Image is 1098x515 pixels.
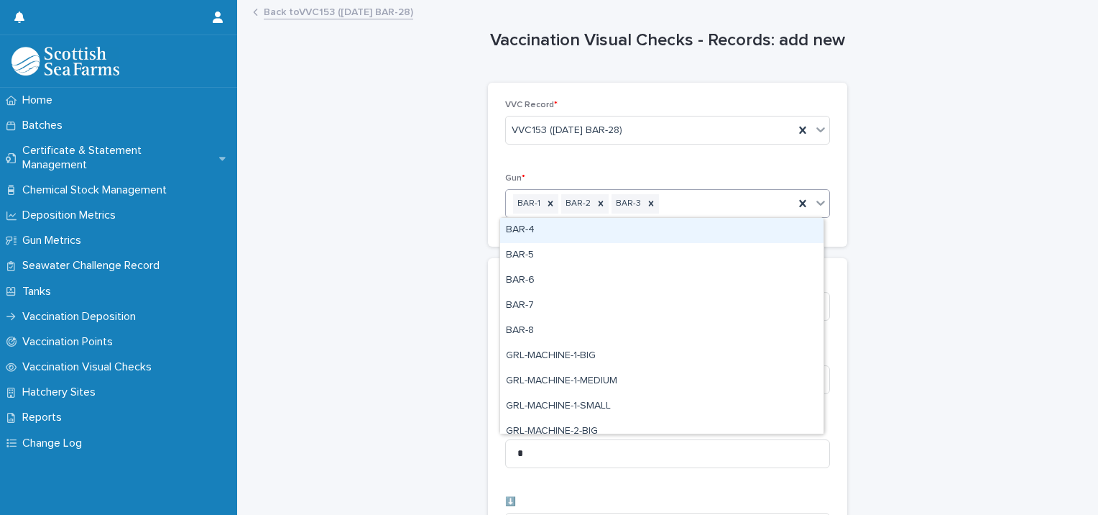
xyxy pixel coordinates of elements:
[500,243,823,268] div: BAR-5
[17,119,74,132] p: Batches
[505,101,558,109] span: VVC Record
[17,259,171,273] p: Seawater Challenge Record
[264,3,413,19] a: Back toVVC153 ([DATE] BAR-28)
[500,319,823,344] div: BAR-8
[17,411,73,424] p: Reports
[17,310,147,324] p: Vaccination Deposition
[500,369,823,394] div: GRL-MACHINE-1-MEDIUM
[512,123,622,138] span: VVC153 ([DATE] BAR-28)
[500,344,823,369] div: GRL-MACHINE-1-BIG
[17,437,93,450] p: Change Log
[17,234,93,247] p: Gun Metrics
[513,194,543,214] div: BAR-1
[500,218,823,243] div: BAR-4
[500,394,823,419] div: GRL-MACHINE-1-SMALL
[17,386,107,399] p: Hatchery Sites
[500,293,823,319] div: BAR-7
[612,194,643,214] div: BAR-3
[17,285,63,298] p: Tanks
[500,419,823,445] div: GRL-MACHINE-2-BIG
[505,174,525,183] span: Gun
[500,268,823,293] div: BAR-6
[488,30,847,51] h1: Vaccination Visual Checks - Records: add new
[17,335,124,349] p: Vaccination Points
[11,47,119,76] img: uOABhIYSsOPhGJQdTwEw
[505,498,516,506] span: ⬇️
[17,209,127,222] p: Deposition Metrics
[17,183,178,197] p: Chemical Stock Management
[17,360,163,374] p: Vaccination Visual Checks
[17,94,64,107] p: Home
[561,194,593,214] div: BAR-2
[17,144,219,171] p: Certificate & Statement Management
